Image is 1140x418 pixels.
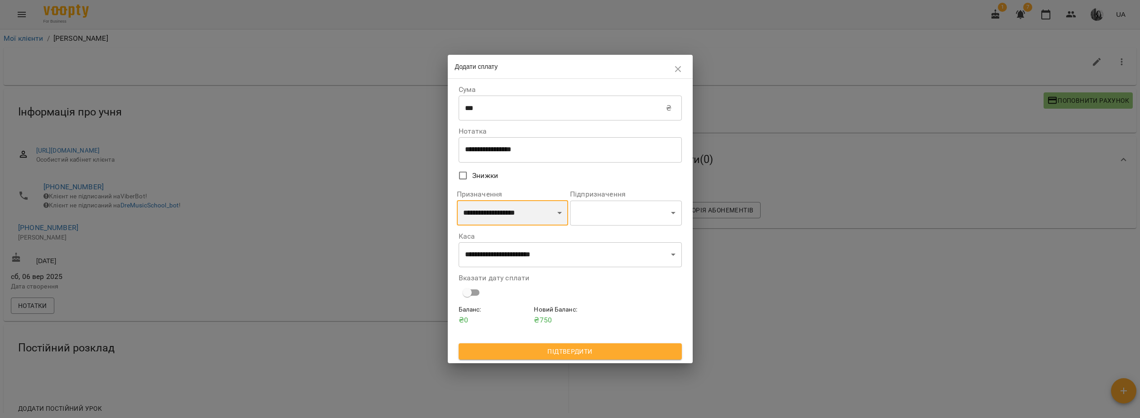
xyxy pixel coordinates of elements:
p: ₴ 750 [534,315,606,326]
label: Призначення [457,191,569,198]
p: ₴ 0 [459,315,531,326]
span: Додати сплату [455,63,498,70]
label: Нотатка [459,128,682,135]
span: Підтвердити [466,346,675,357]
label: Підпризначення [570,191,682,198]
p: ₴ [666,103,671,114]
label: Каса [459,233,682,240]
label: Вказати дату сплати [459,274,682,282]
h6: Новий Баланс : [534,305,606,315]
button: Підтвердити [459,343,682,360]
span: Знижки [472,170,498,181]
h6: Баланс : [459,305,531,315]
label: Сума [459,86,682,93]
